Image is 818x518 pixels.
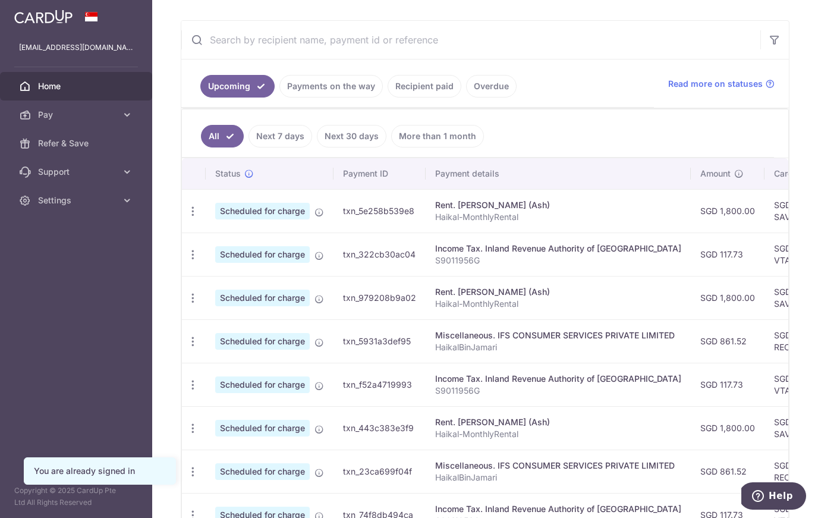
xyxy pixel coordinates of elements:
[435,286,681,298] div: Rent. [PERSON_NAME] (Ash)
[388,75,461,98] a: Recipient paid
[181,21,760,59] input: Search by recipient name, payment id or reference
[215,203,310,219] span: Scheduled for charge
[435,472,681,484] p: HaikalBinJamari
[668,78,775,90] a: Read more on statuses
[215,168,241,180] span: Status
[38,80,117,92] span: Home
[435,329,681,341] div: Miscellaneous. IFS CONSUMER SERVICES PRIVATE LIMITED
[215,246,310,263] span: Scheduled for charge
[34,465,166,477] div: You are already signed in
[691,450,764,493] td: SGD 861.52
[435,255,681,266] p: S9011956G
[668,78,763,90] span: Read more on statuses
[435,428,681,440] p: Haikal-MonthlyRental
[38,194,117,206] span: Settings
[466,75,517,98] a: Overdue
[334,450,426,493] td: txn_23ca699f04f
[691,189,764,233] td: SGD 1,800.00
[334,233,426,276] td: txn_322cb30ac04
[334,189,426,233] td: txn_5e258b539e8
[215,333,310,350] span: Scheduled for charge
[334,276,426,319] td: txn_979208b9a02
[215,376,310,393] span: Scheduled for charge
[19,42,133,54] p: [EMAIL_ADDRESS][DOMAIN_NAME]
[691,276,764,319] td: SGD 1,800.00
[334,319,426,363] td: txn_5931a3def95
[14,10,73,24] img: CardUp
[38,137,117,149] span: Refer & Save
[435,243,681,255] div: Income Tax. Inland Revenue Authority of [GEOGRAPHIC_DATA]
[334,158,426,189] th: Payment ID
[435,373,681,385] div: Income Tax. Inland Revenue Authority of [GEOGRAPHIC_DATA]
[200,75,275,98] a: Upcoming
[435,460,681,472] div: Miscellaneous. IFS CONSUMER SERVICES PRIVATE LIMITED
[435,385,681,397] p: S9011956G
[391,125,484,147] a: More than 1 month
[435,211,681,223] p: Haikal-MonthlyRental
[700,168,731,180] span: Amount
[334,406,426,450] td: txn_443c383e3f9
[215,463,310,480] span: Scheduled for charge
[426,158,691,189] th: Payment details
[38,109,117,121] span: Pay
[248,125,312,147] a: Next 7 days
[317,125,386,147] a: Next 30 days
[691,406,764,450] td: SGD 1,800.00
[691,233,764,276] td: SGD 117.73
[435,298,681,310] p: Haikal-MonthlyRental
[279,75,383,98] a: Payments on the way
[215,290,310,306] span: Scheduled for charge
[435,199,681,211] div: Rent. [PERSON_NAME] (Ash)
[38,166,117,178] span: Support
[334,363,426,406] td: txn_f52a4719993
[691,363,764,406] td: SGD 117.73
[691,319,764,363] td: SGD 861.52
[215,420,310,437] span: Scheduled for charge
[435,503,681,515] div: Income Tax. Inland Revenue Authority of [GEOGRAPHIC_DATA]
[201,125,244,147] a: All
[435,341,681,353] p: HaikalBinJamari
[435,416,681,428] div: Rent. [PERSON_NAME] (Ash)
[741,482,806,512] iframe: Opens a widget where you can find more information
